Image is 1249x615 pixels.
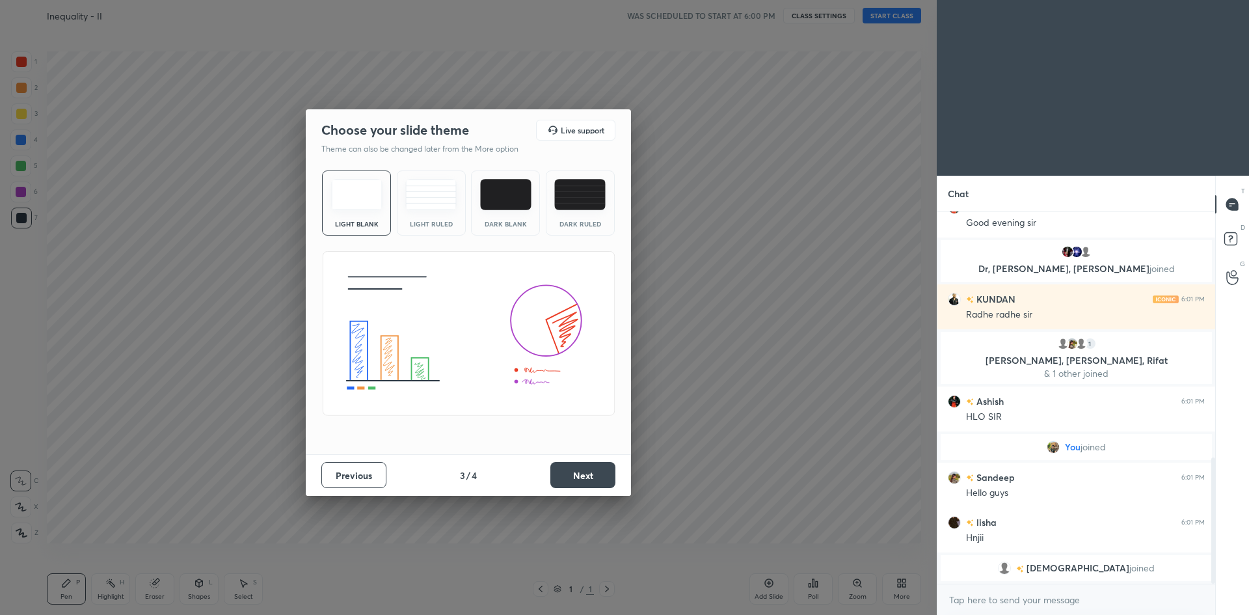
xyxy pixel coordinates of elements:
[472,469,477,482] h4: 4
[1181,398,1205,405] div: 6:01 PM
[460,469,465,482] h4: 3
[966,398,974,405] img: no-rating-badge.077c3623.svg
[974,471,1015,484] h6: Sandeep
[330,221,383,227] div: Light Blank
[1240,259,1245,269] p: G
[480,179,531,210] img: darkTheme.f0cc69e5.svg
[1027,563,1129,573] span: [DEMOGRAPHIC_DATA]
[948,471,961,484] img: f74e3db6fdab43b8b4feaafc2811dfc7.jpg
[1181,474,1205,482] div: 6:01 PM
[466,469,470,482] h4: /
[1181,295,1205,303] div: 6:01 PM
[405,221,457,227] div: Light Ruled
[479,221,531,227] div: Dark Blank
[966,296,974,303] img: no-rating-badge.077c3623.svg
[948,264,1204,274] p: Dr, [PERSON_NAME], [PERSON_NAME]
[948,516,961,529] img: 624fc754f5ba48518c428b93550b73a2.jpg
[1016,566,1024,573] img: no-rating-badge.077c3623.svg
[1047,441,1060,454] img: 9f5e5bf9971e4a88853fc8dad0f60a4b.jpg
[974,292,1015,306] h6: KUNDAN
[966,532,1205,545] div: Hnjii
[966,411,1205,424] div: HLO SIR
[966,217,1205,230] div: Good evening sir
[1081,442,1106,452] span: joined
[937,176,979,211] p: Chat
[321,122,469,139] h2: Choose your slide theme
[1241,223,1245,232] p: D
[561,126,604,134] h5: Live support
[550,462,615,488] button: Next
[998,562,1011,575] img: default.png
[1070,245,1083,258] img: 5833554631554ab18d43ea20828a944f.jpg
[948,395,961,408] img: 2245c3a49923411eba7d6f9ccf8f540c.jpg
[1084,337,1097,350] div: 1
[1079,245,1092,258] img: default.png
[1056,337,1069,350] img: default.png
[554,221,606,227] div: Dark Ruled
[1129,563,1155,573] span: joined
[948,368,1204,379] p: & 1 other joined
[405,179,457,210] img: lightRuledTheme.5fabf969.svg
[1153,295,1179,303] img: iconic-light.a09c19a4.png
[974,394,1004,408] h6: Ashish
[322,251,615,417] img: lightThemeBanner.fbc32fad.svg
[948,355,1204,366] p: [PERSON_NAME], [PERSON_NAME], Rifat
[966,519,974,526] img: no-rating-badge.077c3623.svg
[1065,442,1081,452] span: You
[554,179,606,210] img: darkRuledTheme.de295e13.svg
[321,462,386,488] button: Previous
[1149,262,1175,275] span: joined
[974,515,997,529] h6: lisha
[331,179,383,210] img: lightTheme.e5ed3b09.svg
[1061,245,1074,258] img: a6e974add8274ef0aafb407304a63ea1.jpg
[948,293,961,306] img: 24fb55e20f2f4ea085c938fbdbfcafdf.jpg
[937,212,1215,584] div: grid
[1241,186,1245,196] p: T
[1181,519,1205,526] div: 6:01 PM
[1066,337,1079,350] img: f74e3db6fdab43b8b4feaafc2811dfc7.jpg
[966,487,1205,500] div: Hello guys
[1075,337,1088,350] img: default.png
[966,474,974,482] img: no-rating-badge.077c3623.svg
[321,143,532,155] p: Theme can also be changed later from the More option
[966,308,1205,321] div: Radhe radhe sir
